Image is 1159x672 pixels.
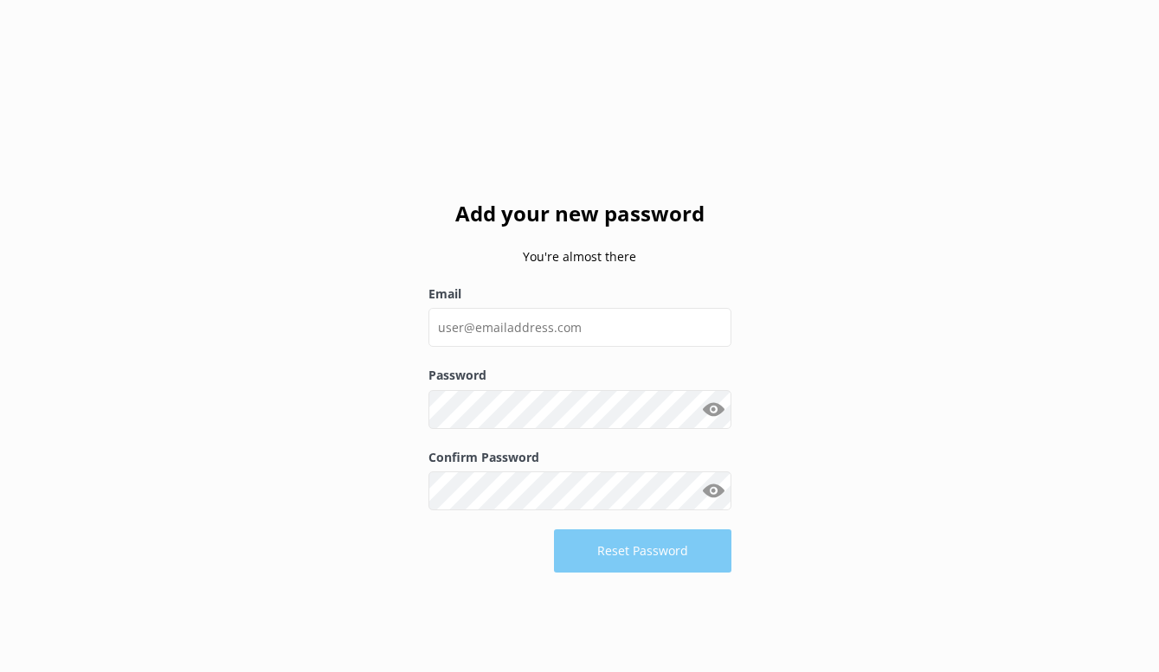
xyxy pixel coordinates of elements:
[428,308,731,347] input: user@emailaddress.com
[697,474,731,509] button: Show password
[428,366,731,385] label: Password
[697,392,731,426] button: Show password
[428,285,731,304] label: Email
[428,197,731,230] h2: Add your new password
[428,247,731,266] p: You're almost there
[428,448,731,467] label: Confirm Password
